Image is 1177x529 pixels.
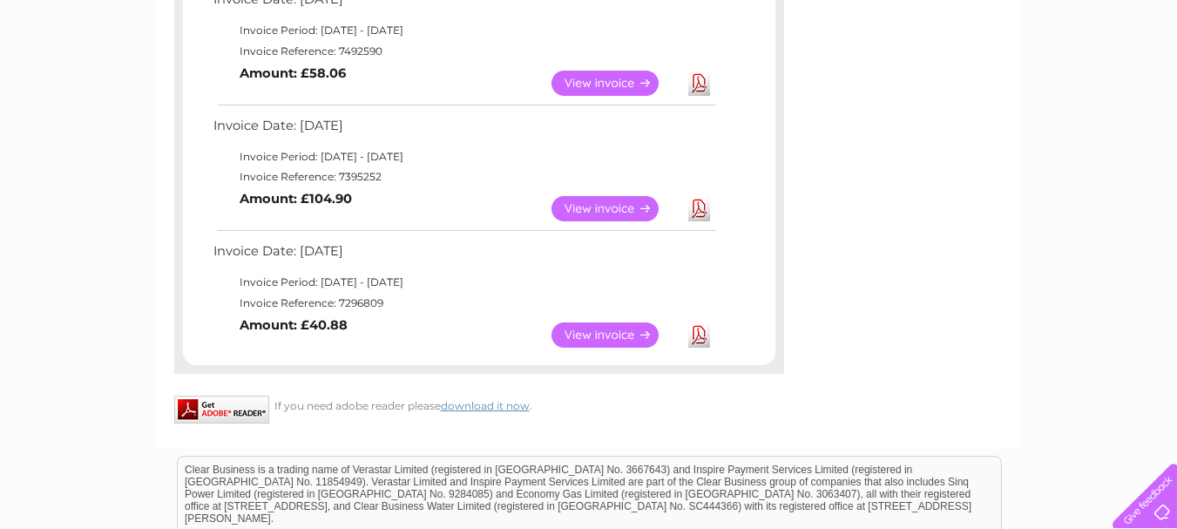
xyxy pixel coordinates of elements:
a: Download [688,196,710,221]
a: View [551,71,680,96]
a: 0333 014 3131 [849,9,969,31]
td: Invoice Period: [DATE] - [DATE] [209,20,719,41]
a: download it now [441,399,530,412]
a: Log out [1120,74,1160,87]
td: Invoice Period: [DATE] - [DATE] [209,146,719,167]
a: View [551,322,680,348]
img: logo.png [41,45,130,98]
a: Download [688,322,710,348]
a: Download [688,71,710,96]
td: Invoice Reference: 7296809 [209,293,719,314]
td: Invoice Reference: 7395252 [209,166,719,187]
a: Water [870,74,903,87]
a: Telecoms [963,74,1015,87]
b: Amount: £58.06 [240,65,346,81]
b: Amount: £104.90 [240,191,352,207]
td: Invoice Reference: 7492590 [209,41,719,62]
a: Contact [1061,74,1104,87]
td: Invoice Period: [DATE] - [DATE] [209,272,719,293]
b: Amount: £40.88 [240,317,348,333]
a: Blog [1025,74,1051,87]
div: If you need adobe reader please . [174,396,784,412]
a: Energy [914,74,952,87]
div: Clear Business is a trading name of Verastar Limited (registered in [GEOGRAPHIC_DATA] No. 3667643... [178,10,1001,85]
td: Invoice Date: [DATE] [209,240,719,272]
td: Invoice Date: [DATE] [209,114,719,146]
a: View [551,196,680,221]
